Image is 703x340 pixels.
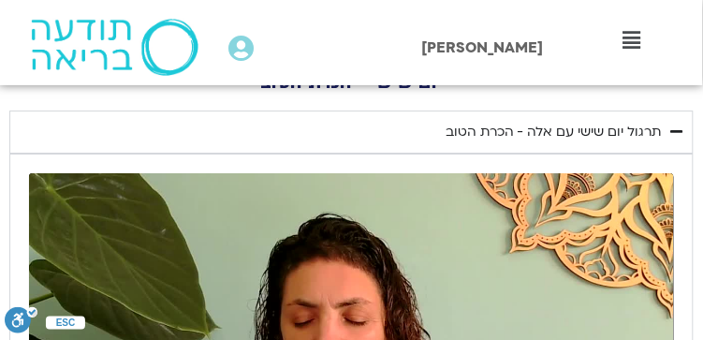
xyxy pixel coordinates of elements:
[446,121,662,143] div: תרגול יום שישי עם אלה - הכרת הטוב
[421,37,543,58] span: [PERSON_NAME]
[9,74,694,91] h2: יום שישי - הכרת הטוב
[9,111,694,154] summary: תרגול יום שישי עם אלה - הכרת הטוב
[31,19,198,76] img: תודעה בריאה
